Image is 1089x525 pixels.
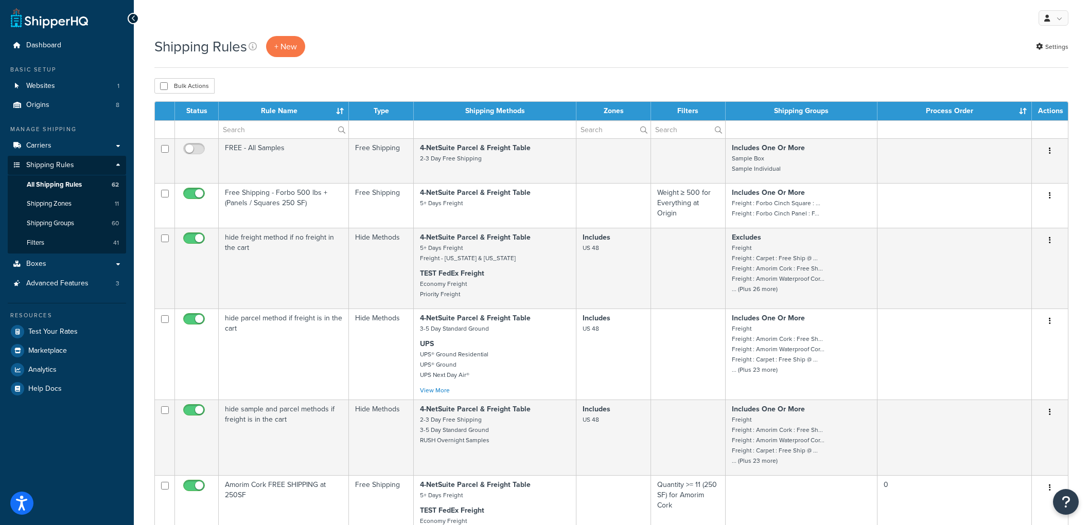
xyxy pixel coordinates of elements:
[420,232,531,243] strong: 4-NetSuite Parcel & Freight Table
[219,228,349,309] td: hide freight method if no freight in the cart
[175,102,219,120] th: Status
[349,309,414,400] td: Hide Methods
[8,194,126,213] li: Shipping Zones
[420,279,467,299] small: Economy Freight Priority Freight
[219,121,348,138] input: Search
[117,82,119,90] span: 1
[420,313,531,323] strong: 4-NetSuite Parcel & Freight Table
[116,279,119,288] span: 3
[420,324,489,333] small: 3-5 Day Standard Ground
[8,77,126,96] a: Websites 1
[8,214,126,233] li: Shipping Groups
[349,400,414,475] td: Hide Methods
[27,200,72,208] span: Shipping Zones
[1036,40,1068,54] a: Settings
[27,239,44,247] span: Filters
[115,200,119,208] span: 11
[8,136,126,155] a: Carriers
[651,121,725,138] input: Search
[8,341,126,360] a: Marketplace
[219,183,349,228] td: Free Shipping - Forbo 500 lbs + (Panels / Squares 250 SF)
[8,77,126,96] li: Websites
[8,360,126,379] a: Analytics
[8,233,126,252] li: Filters
[26,82,55,90] span: Websites
[420,198,463,208] small: 5+ Days Freight
[732,232,761,243] strong: Excludes
[26,279,89,288] span: Advanced Features
[420,415,489,445] small: 2-3 Day Free Shipping 3-5 Day Standard Ground RUSH Overnight Samples
[732,404,805,414] strong: Includes One Or More
[420,187,531,198] strong: 4-NetSuite Parcel & Freight Table
[26,260,46,268] span: Boxes
[732,187,805,198] strong: Includes One Or More
[28,366,57,374] span: Analytics
[8,36,126,55] a: Dashboard
[8,194,126,213] a: Shipping Zones 11
[8,65,126,74] div: Basic Setup
[8,255,126,274] a: Boxes
[112,180,119,189] span: 62
[420,350,488,379] small: UPS® Ground Residential UPS® Ground UPS Next Day Air®
[651,183,726,228] td: Weight ≥ 500 for Everything at Origin
[420,338,434,349] strong: UPS
[116,101,119,110] span: 8
[26,101,49,110] span: Origins
[732,415,824,465] small: Freight Freight : Amorim Cork : Free Sh... Freight : Amorim Waterproof Cor... Freight : Carpet : ...
[219,400,349,475] td: hide sample and parcel methods if freight is in the cart
[576,102,651,120] th: Zones
[1032,102,1068,120] th: Actions
[26,141,51,150] span: Carriers
[651,102,726,120] th: Filters
[112,219,119,228] span: 60
[726,102,877,120] th: Shipping Groups
[113,239,119,247] span: 41
[583,415,599,424] small: US 48
[732,142,805,153] strong: Includes One Or More
[877,102,1032,120] th: Process Order : activate to sort column ascending
[420,154,482,163] small: 2-3 Day Free Shipping
[732,313,805,323] strong: Includes One Or More
[28,347,67,355] span: Marketplace
[8,274,126,293] li: Advanced Features
[349,183,414,228] td: Free Shipping
[576,121,650,138] input: Search
[154,78,215,94] button: Bulk Actions
[420,404,531,414] strong: 4-NetSuite Parcel & Freight Table
[420,491,463,500] small: 5+ Days Freight
[420,268,484,279] strong: TEST FedEx Freight
[420,142,531,153] strong: 4-NetSuite Parcel & Freight Table
[8,96,126,115] a: Origins 8
[583,404,610,414] strong: Includes
[8,175,126,194] a: All Shipping Rules 62
[349,138,414,183] td: Free Shipping
[1053,489,1079,515] button: Open Resource Center
[11,8,88,28] a: ShipperHQ Home
[8,322,126,341] a: Test Your Rates
[732,243,824,294] small: Freight Freight : Carpet : Free Ship @ ... Freight : Amorim Cork : Free Sh... Freight : Amorim Wa...
[219,102,349,120] th: Rule Name : activate to sort column ascending
[420,479,531,490] strong: 4-NetSuite Parcel & Freight Table
[28,385,62,393] span: Help Docs
[8,96,126,115] li: Origins
[583,243,599,252] small: US 48
[27,180,82,189] span: All Shipping Rules
[349,102,414,120] th: Type
[420,243,516,263] small: 5+ Days Freight Freight - [US_STATE] & [US_STATE]
[8,156,126,175] a: Shipping Rules
[8,156,126,254] li: Shipping Rules
[8,125,126,134] div: Manage Shipping
[8,214,126,233] a: Shipping Groups 60
[420,505,484,516] strong: TEST FedEx Freight
[28,328,78,336] span: Test Your Rates
[583,324,599,333] small: US 48
[219,138,349,183] td: FREE - All Samples
[266,36,305,57] p: + New
[8,311,126,320] div: Resources
[26,161,74,170] span: Shipping Rules
[27,219,74,228] span: Shipping Groups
